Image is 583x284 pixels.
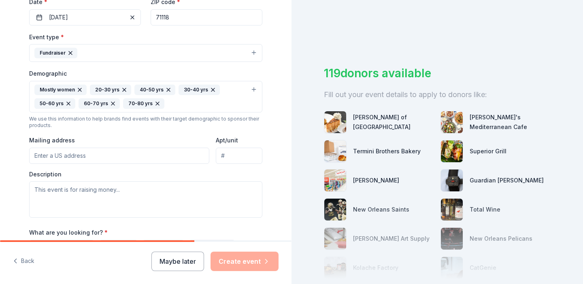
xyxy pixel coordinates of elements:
img: photo for Winn-Dixie [324,170,346,191]
input: 12345 (U.S. only) [151,9,262,25]
img: photo for Copeland's of New Orleans [324,111,346,133]
div: 20-30 yrs [90,85,131,95]
img: photo for Superior Grill [441,140,463,162]
label: Apt/unit [216,136,238,144]
button: Meals [99,240,138,254]
div: 50-60 yrs [34,98,75,109]
div: Superior Grill [470,146,506,156]
input: Enter a US address [29,148,209,164]
button: Back [13,253,34,270]
img: photo for Taziki's Mediterranean Cafe [441,111,463,133]
input: # [216,148,262,164]
label: Mailing address [29,136,75,144]
div: [PERSON_NAME] [353,176,399,185]
img: photo for Guardian Angel Device [441,170,463,191]
div: 70-80 yrs [123,98,164,109]
div: Fundraiser [34,48,77,58]
div: Mostly women [34,85,87,95]
label: What are you looking for? [29,229,108,237]
button: Fundraiser [29,44,262,62]
div: Fill out your event details to apply to donors like: [324,88,551,101]
div: 40-50 yrs [134,85,175,95]
div: 60-70 yrs [79,98,120,109]
div: Guardian [PERSON_NAME] [470,176,544,185]
button: [DATE] [29,9,141,25]
div: We use this information to help brands find events with their target demographic to sponsor their... [29,116,262,129]
div: [PERSON_NAME] of [GEOGRAPHIC_DATA] [353,112,434,132]
label: Event type [29,33,64,41]
button: Desserts [189,240,235,254]
label: Description [29,170,62,178]
div: Termini Brothers Bakery [353,146,421,156]
img: photo for Termini Brothers Bakery [324,140,346,162]
button: Snacks [143,240,184,254]
button: Mostly women20-30 yrs40-50 yrs30-40 yrs50-60 yrs60-70 yrs70-80 yrs [29,81,262,112]
div: 119 donors available [324,65,551,82]
button: Maybe later [151,252,204,271]
div: [PERSON_NAME]'s Mediterranean Cafe [470,112,551,132]
button: Auction & raffle [29,240,94,254]
label: Demographic [29,70,67,78]
div: 30-40 yrs [179,85,220,95]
